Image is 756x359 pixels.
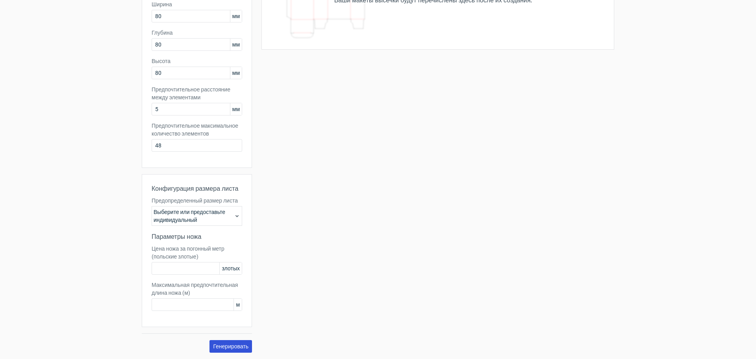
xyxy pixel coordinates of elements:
[152,1,172,7] font: Ширина
[152,246,224,260] font: Цена ножа за погонный метр (польские злотые)
[152,30,172,36] font: Глубина
[152,282,238,296] font: Максимальная предпочтительная длина ножа (м)
[232,13,240,19] font: мм
[152,58,170,64] font: Высота
[232,106,240,112] font: мм
[152,233,201,240] font: Параметры ножа
[222,265,240,272] font: злотых
[232,41,240,48] font: мм
[152,197,238,204] font: Предопределенный размер листа
[154,209,225,223] font: Выберите или предоставьте индивидуальный
[232,70,240,76] font: мм
[236,301,240,308] font: м
[209,340,252,353] button: Генерировать
[152,185,238,192] font: Конфигурация размера листа
[152,86,230,100] font: Предпочтительное расстояние между элементами
[152,123,238,137] font: Предпочтительное максимальное количество элементов
[213,343,248,350] font: Генерировать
